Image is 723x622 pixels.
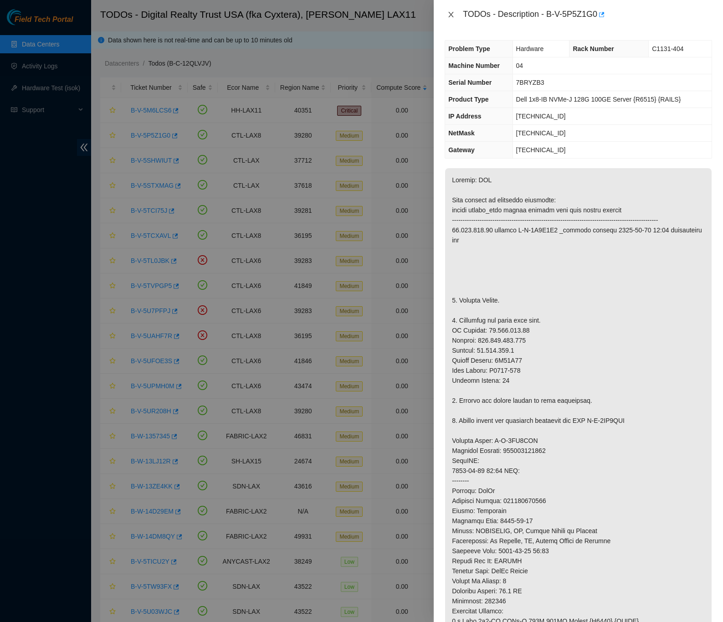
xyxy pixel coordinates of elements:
[516,96,681,103] span: Dell 1x8-IB NVMe-J 128G 100GE Server {R6515} {RAILS}
[516,45,544,52] span: Hardware
[448,146,475,154] span: Gateway
[448,62,500,69] span: Machine Number
[448,129,475,137] span: NetMask
[448,96,488,103] span: Product Type
[445,10,457,19] button: Close
[516,129,566,137] span: [TECHNICAL_ID]
[448,79,492,86] span: Serial Number
[516,62,523,69] span: 04
[652,45,683,52] span: C1131-404
[516,79,544,86] span: 7BRYZB3
[448,113,481,120] span: IP Address
[516,113,566,120] span: [TECHNICAL_ID]
[573,45,614,52] span: Rack Number
[448,45,490,52] span: Problem Type
[463,7,712,22] div: TODOs - Description - B-V-5P5Z1G0
[516,146,566,154] span: [TECHNICAL_ID]
[447,11,455,18] span: close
